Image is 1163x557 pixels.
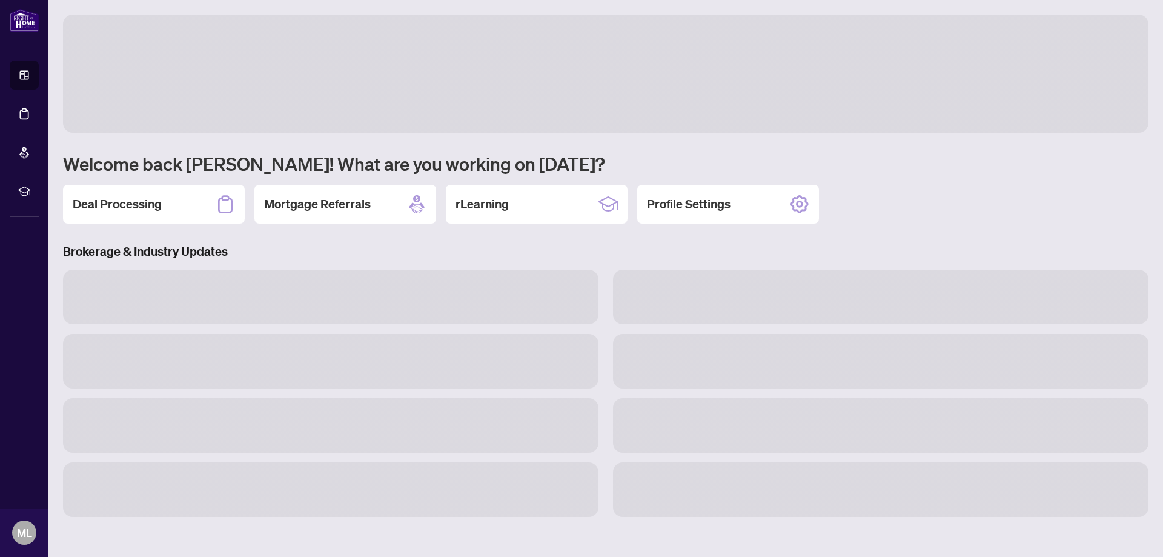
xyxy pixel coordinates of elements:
img: logo [10,9,39,32]
span: ML [17,524,32,541]
h3: Brokerage & Industry Updates [63,243,1148,260]
h1: Welcome back [PERSON_NAME]! What are you working on [DATE]? [63,152,1148,175]
h2: rLearning [456,196,509,213]
h2: Deal Processing [73,196,162,213]
h2: Mortgage Referrals [264,196,371,213]
h2: Profile Settings [647,196,731,213]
